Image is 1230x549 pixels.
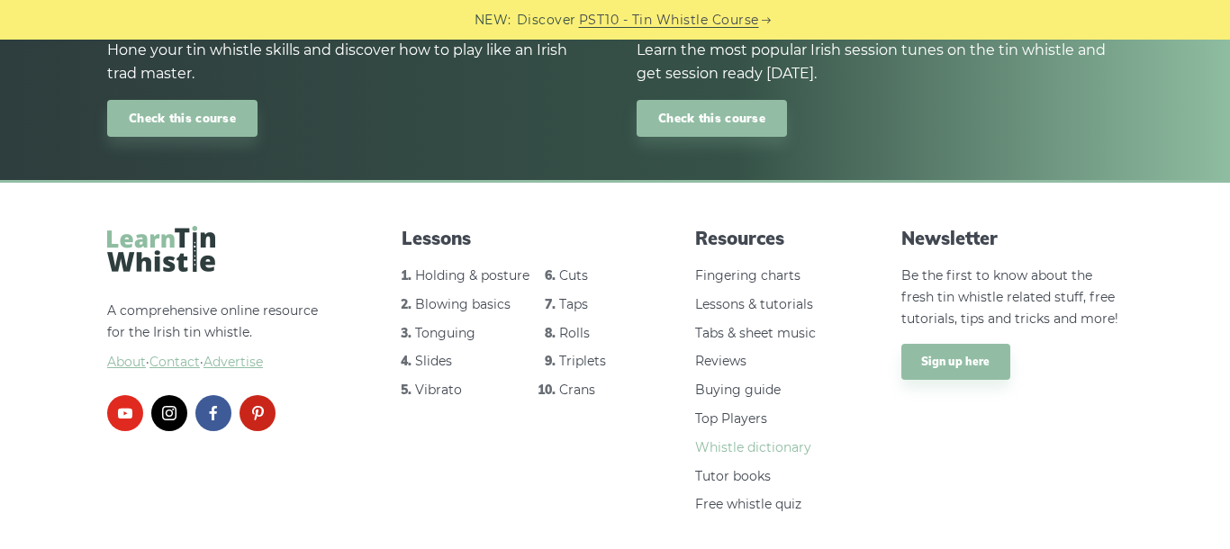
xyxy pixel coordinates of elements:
[695,468,771,484] a: Tutor books
[107,100,258,137] a: Check this course
[695,325,816,341] a: Tabs & sheet music
[559,382,595,398] a: Crans
[559,353,606,369] a: Triplets
[695,267,800,283] a: Fingering charts
[695,439,811,455] a: Whistle dictionary
[195,395,231,431] a: facebook
[107,39,593,85] div: Hone your tin whistle skills and discover how to play like an Irish trad master.
[475,10,511,31] span: NEW:
[402,226,623,251] span: Lessons
[107,226,215,272] img: LearnTinWhistle.com
[901,226,1123,251] span: Newsletter
[559,296,588,312] a: Taps
[695,410,767,427] a: Top Players
[107,395,143,431] a: youtube
[559,325,590,341] a: Rolls
[415,267,529,283] a: Holding & posture
[579,10,759,31] a: PST10 - Tin Whistle Course
[415,353,452,369] a: Slides
[203,354,263,370] span: Advertise
[107,301,329,373] p: A comprehensive online resource for the Irish tin whistle.
[637,100,787,137] a: Check this course
[559,267,588,283] a: Cuts
[415,296,511,312] a: Blowing basics
[695,496,801,512] a: Free whistle quiz
[637,39,1123,85] div: Learn the most popular Irish session tunes on the tin whistle and get session ready [DATE].
[695,226,828,251] span: Resources
[240,395,276,431] a: pinterest
[149,354,263,370] a: Contact·Advertise
[695,296,813,312] a: Lessons & tutorials
[107,352,329,373] span: ·
[149,354,200,370] span: Contact
[151,395,187,431] a: instagram
[517,10,576,31] span: Discover
[695,353,746,369] a: Reviews
[415,382,462,398] a: Vibrato
[901,344,1010,380] a: Sign up here
[901,265,1123,329] p: Be the first to know about the fresh tin whistle related stuff, free tutorials, tips and tricks a...
[695,382,781,398] a: Buying guide
[107,354,146,370] a: About
[415,325,475,341] a: Tonguing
